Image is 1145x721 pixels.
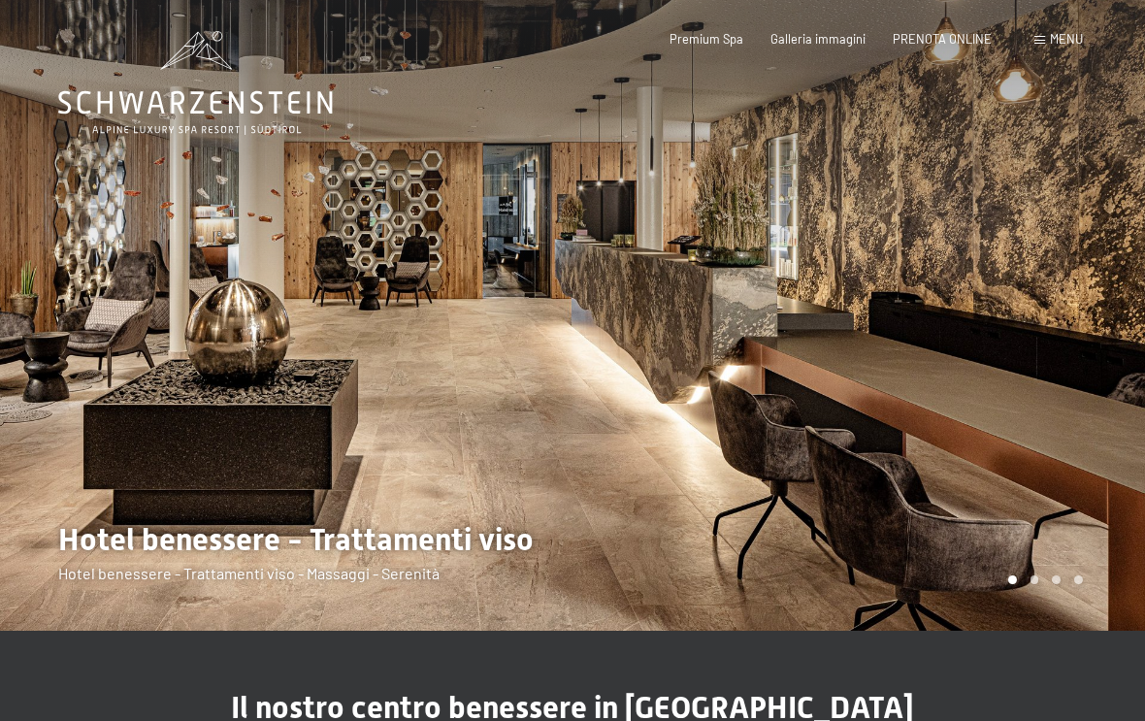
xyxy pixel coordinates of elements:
div: Carousel Page 3 [1052,575,1061,584]
a: PRENOTA ONLINE [893,31,992,47]
div: Carousel Pagination [1001,575,1083,584]
div: Carousel Page 4 [1074,575,1083,584]
a: Galleria immagini [770,31,866,47]
div: Carousel Page 2 [1030,575,1039,584]
div: Carousel Page 1 (Current Slide) [1008,575,1017,584]
span: Menu [1050,31,1083,47]
a: Premium Spa [670,31,743,47]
